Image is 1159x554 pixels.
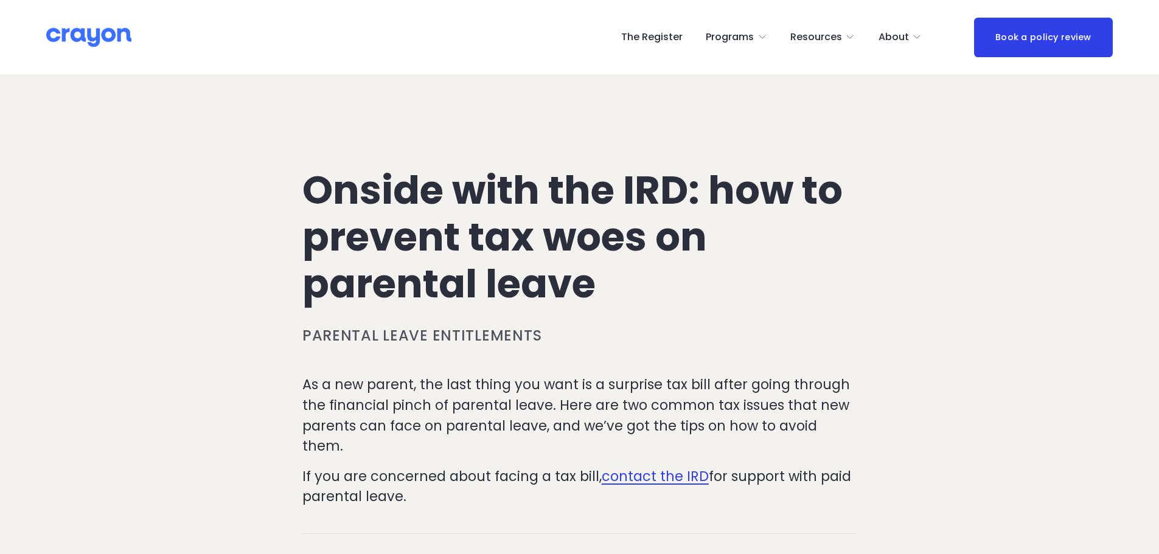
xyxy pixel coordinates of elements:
a: The Register [621,27,683,47]
span: About [879,29,909,46]
img: Crayon [46,27,131,48]
p: As a new parent, the last thing you want is a surprise tax bill after going through the financial... [302,375,857,456]
p: If you are concerned about facing a tax bill, for support with paid parental leave. [302,466,857,507]
h1: Onside with the IRD: how to prevent tax woes on parental leave [302,167,857,307]
span: Resources [790,29,842,46]
a: Book a policy review [974,18,1113,57]
a: contact the IRD [602,466,709,486]
a: Parental leave entitlements [302,325,541,345]
a: folder dropdown [706,27,767,47]
a: folder dropdown [879,27,922,47]
span: Programs [706,29,754,46]
a: folder dropdown [790,27,855,47]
